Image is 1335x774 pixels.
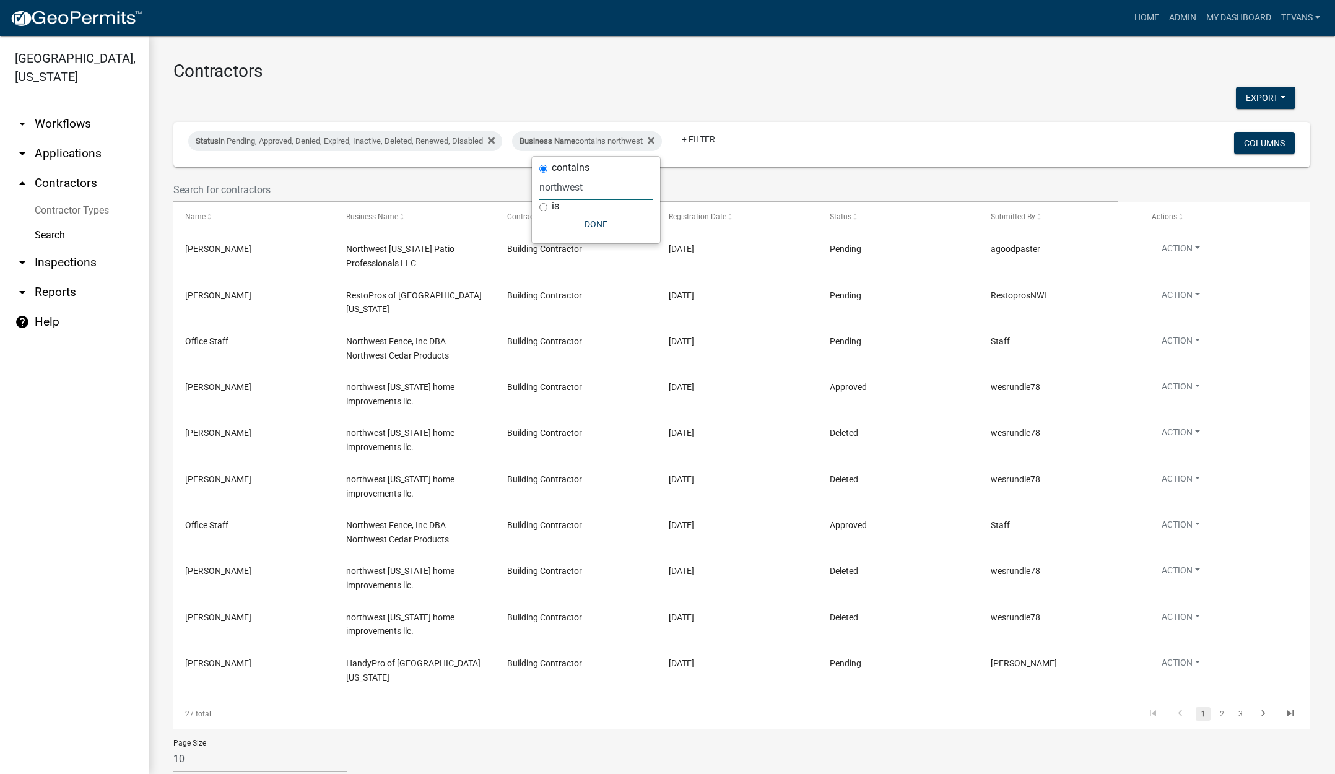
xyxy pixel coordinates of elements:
span: wes rundle [185,428,251,438]
span: Northwest Indiana Patio Professionals LLC [346,244,454,268]
span: Contractor Type [507,212,561,221]
span: Pending [830,658,861,668]
span: Pending [830,290,861,300]
button: Export [1236,87,1295,109]
i: arrow_drop_down [15,116,30,131]
a: 1 [1196,707,1211,721]
button: Action [1152,611,1210,628]
span: Status [830,212,851,221]
span: wesrundle78 [991,382,1040,392]
span: Building Contractor [507,336,582,346]
span: wesrundle78 [991,612,1040,622]
span: Staff [991,520,1010,530]
span: 02/21/2025 [669,566,694,576]
a: Home [1129,6,1164,30]
span: wes rundle [185,612,251,622]
span: Pending [830,244,861,254]
button: Action [1152,564,1210,582]
label: is [552,201,559,211]
a: 3 [1233,707,1248,721]
span: 01/29/2025 [669,612,694,622]
span: 03/20/2025 [669,520,694,530]
span: 04/04/2025 [669,428,694,438]
span: Andrew Goodpaster [185,244,251,254]
span: northwest indiana home improvements llc. [346,566,454,590]
span: wes rundle [185,474,251,484]
a: Admin [1164,6,1201,30]
button: Action [1152,289,1210,307]
button: Action [1152,656,1210,674]
span: wes rundle [185,566,251,576]
i: arrow_drop_down [15,146,30,161]
span: Building Contractor [507,520,582,530]
button: Action [1152,380,1210,398]
span: 07/16/2025 [669,290,694,300]
span: 04/04/2025 [669,474,694,484]
span: Deleted [830,612,858,622]
button: Action [1152,472,1210,490]
span: Building Contractor [507,658,582,668]
span: wesrundle78 [991,474,1040,484]
span: Deleted [830,474,858,484]
span: 04/07/2025 [669,382,694,392]
span: Actions [1152,212,1177,221]
span: agoodpaster [991,244,1040,254]
button: Done [539,213,653,235]
span: Approved [830,520,867,530]
span: Building Contractor [507,612,582,622]
span: 09/16/2025 [669,244,694,254]
span: Building Contractor [507,428,582,438]
span: wes rundle [185,382,251,392]
span: northwest indiana home improvements llc. [346,474,454,498]
button: Columns [1234,132,1295,154]
i: arrow_drop_down [15,255,30,270]
span: 04/15/2025 [669,336,694,346]
a: go to last page [1279,707,1302,721]
span: Deleted [830,566,858,576]
span: Staff [991,336,1010,346]
span: Building Contractor [507,382,582,392]
label: contains [552,163,589,173]
span: northwest indiana home improvements llc. [346,428,454,452]
div: in Pending, Approved, Denied, Expired, Inactive, Deleted, Renewed, Disabled [188,131,502,151]
span: northwest indiana home improvements llc. [346,382,454,406]
span: 12/31/2024 [669,658,694,668]
span: Building Contractor [507,290,582,300]
span: Submitted By [991,212,1035,221]
span: wesrundle78 [991,566,1040,576]
i: arrow_drop_down [15,285,30,300]
li: page 1 [1194,703,1212,724]
li: page 3 [1231,703,1250,724]
span: Northwest Fence, Inc DBA Northwest Cedar Products [346,336,449,360]
span: northwest indiana home improvements llc. [346,612,454,637]
datatable-header-cell: Submitted By [979,202,1140,232]
span: Status [196,136,219,146]
span: Pending [830,336,861,346]
button: Action [1152,518,1210,536]
a: tevans [1276,6,1325,30]
div: 27 total [173,698,399,729]
i: arrow_drop_up [15,176,30,191]
span: Business Name [346,212,398,221]
h3: Contractors [173,61,1310,82]
span: Office Staff [185,336,228,346]
datatable-header-cell: Actions [1140,202,1301,232]
div: contains northwest [512,131,662,151]
span: Northwest Fence, Inc DBA Northwest Cedar Products [346,520,449,544]
span: Business Name [520,136,575,146]
datatable-header-cell: Status [818,202,979,232]
span: RestoprosNWI [991,290,1046,300]
li: page 2 [1212,703,1231,724]
span: Deleted [830,428,858,438]
span: Building Contractor [507,474,582,484]
a: My Dashboard [1201,6,1276,30]
span: Building Contractor [507,244,582,254]
datatable-header-cell: Name [173,202,334,232]
span: HandyPro of Northwest Indiana [346,658,481,682]
datatable-header-cell: Business Name [334,202,495,232]
input: Search for contractors [173,177,1118,202]
a: go to next page [1251,707,1275,721]
a: go to previous page [1168,707,1192,721]
button: Action [1152,242,1210,260]
a: go to first page [1141,707,1165,721]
